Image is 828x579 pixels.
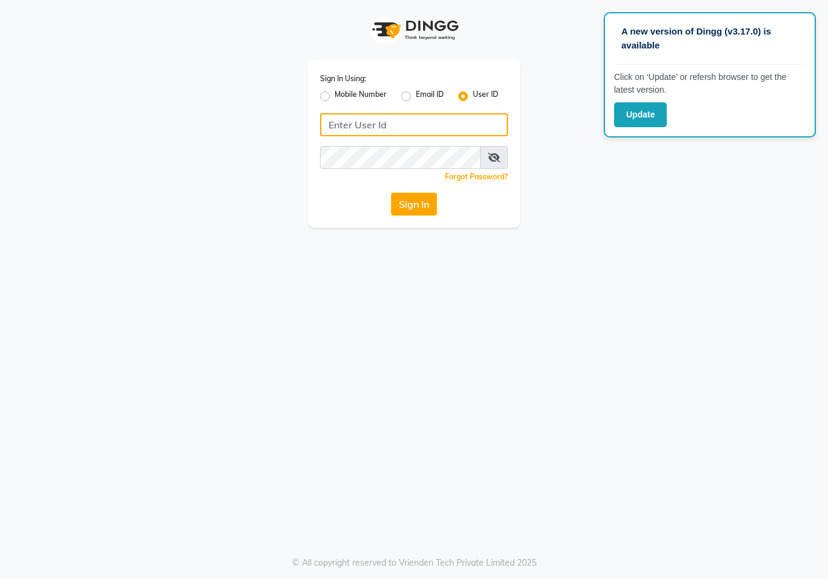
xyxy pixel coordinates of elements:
p: A new version of Dingg (v3.17.0) is available [621,25,798,52]
button: Sign In [391,193,437,216]
p: Click on ‘Update’ or refersh browser to get the latest version. [614,71,806,96]
button: Update [614,102,667,127]
input: Username [320,146,481,169]
label: Email ID [416,89,444,104]
img: logo1.svg [366,12,462,48]
label: User ID [473,89,498,104]
a: Forgot Password? [445,172,508,181]
input: Username [320,113,508,136]
label: Mobile Number [335,89,387,104]
label: Sign In Using: [320,73,366,84]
